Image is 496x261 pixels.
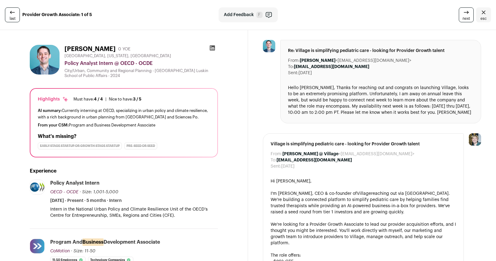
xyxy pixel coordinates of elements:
dd: <[EMAIL_ADDRESS][DOMAIN_NAME]> [282,151,414,157]
span: From your CSM: [38,123,69,127]
img: b30ef6270e3509caa5ab7c02781670a4689c95c201d2674efceb2df6ac957fa2.jpg [263,40,275,52]
ul: | [73,97,141,102]
div: Must have: [73,97,103,102]
dt: Sent: [288,70,299,76]
dt: Sent: [271,163,281,169]
dd: [DATE] [299,70,312,76]
span: · Size: 11-50 [71,249,95,253]
p: Intern in the National Urban Policy and Climate Resilience Unit of the OECD's Centre for Entrepre... [50,206,218,219]
b: [EMAIL_ADDRESS][DOMAIN_NAME] [294,65,369,69]
span: 4 / 4 [94,97,103,101]
div: Program and Business Development Associate [38,123,210,128]
dd: <[EMAIL_ADDRESS][DOMAIN_NAME]> [300,58,411,64]
h2: Experience [30,167,218,175]
span: · Size: 1,001-5,000 [80,190,118,194]
div: Policy Analyst Intern @ OECD - OCDE [64,60,218,67]
span: F [256,12,263,18]
span: last [10,16,15,21]
dt: To: [271,157,277,163]
a: last [5,7,20,22]
b: [PERSON_NAME] @ Village [282,152,339,156]
dd: [DATE] [281,163,294,169]
div: Policy Analyst Intern [50,180,100,186]
mark: Business [82,238,104,246]
span: AI summary: [38,109,62,113]
div: I'm [PERSON_NAME], CEO & co-founder of reaching out via [GEOGRAPHIC_DATA]. We're building a conne... [271,190,456,215]
div: The role offers: [271,252,456,259]
img: 6494470-medium_jpg [469,133,481,146]
div: Hi [PERSON_NAME], [271,178,456,184]
a: next [459,7,474,22]
b: [PERSON_NAME] [300,58,335,63]
span: 3 / 5 [133,97,141,101]
a: Village [357,191,371,196]
div: We're looking for a Provider Growth Associate to lead our provider acquisition efforts, and I tho... [271,221,456,246]
span: next [463,16,470,21]
strong: Provider Growth Associate: 1 of 5 [22,12,92,18]
div: Nice to have: [109,97,141,102]
span: CoMotion [50,249,70,253]
span: Village is simplifying pediatric care - looking for Provider Growth talent [271,141,456,147]
h1: [PERSON_NAME] [64,45,116,53]
img: b30ef6270e3509caa5ab7c02781670a4689c95c201d2674efceb2df6ac957fa2.jpg [30,45,60,75]
div: Hello [PERSON_NAME], Thanks for reaching out and congrats on launching Village, looks to be an ex... [288,85,473,116]
img: 4d8267cc6b50195c2de9c9d283e11f4090f47e442a8a18394904acbb9f297fa9.jpg [30,239,44,253]
div: City/Urban, Community and Regional Planning - [GEOGRAPHIC_DATA] Luskin School of Public Affairs -... [64,68,218,78]
a: Close [476,7,491,22]
div: 0 YOE [118,46,131,52]
div: Pre-seed or Seed [124,143,157,149]
b: [EMAIL_ADDRESS][DOMAIN_NAME] [277,158,352,162]
dt: To: [288,64,294,70]
span: Re: Village is simplifying pediatric care - looking for Provider Growth talent [288,48,473,54]
div: Highlights [38,96,69,102]
span: esc [480,16,487,21]
span: OECD - OCDE [50,190,78,194]
div: Currently interning at OECD, specializing in urban policy and climate resilience, with a rich bac... [38,107,210,120]
button: Add Feedback F [219,7,278,22]
span: Add Feedback [224,12,254,18]
dt: From: [271,151,282,157]
div: Early Stage Startup or Growth Stage Startup [38,143,122,149]
span: [DATE] - Present · 5 months · Intern [50,198,122,204]
span: [GEOGRAPHIC_DATA], [US_STATE], [GEOGRAPHIC_DATA] [64,53,171,58]
h2: What's missing? [38,133,210,140]
img: 3ccbedee00a06faed6f7a98014fab53bc1795d40ba9f841c9a69ba0734147872.jpg [30,180,44,194]
div: Program and Development Associate [50,239,160,246]
dt: From: [288,58,300,64]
